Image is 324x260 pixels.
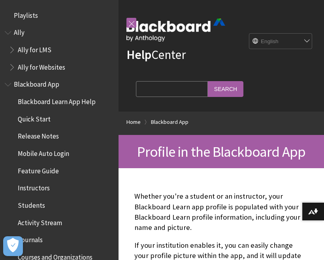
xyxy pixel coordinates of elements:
[249,34,313,49] select: Site Language Selector
[18,95,96,106] span: Blackboard Learn App Help
[18,164,59,175] span: Feature Guide
[18,216,62,227] span: Activity Stream
[18,182,50,192] span: Instructors
[126,19,225,42] img: Blackboard by Anthology
[126,47,186,63] a: HelpCenter
[14,9,38,19] span: Playlists
[14,78,59,89] span: Blackboard App
[14,26,24,37] span: Ally
[18,112,51,123] span: Quick Start
[18,43,51,54] span: Ally for LMS
[151,117,188,127] a: Blackboard App
[18,233,43,244] span: Journals
[18,61,65,71] span: Ally for Websites
[18,199,45,209] span: Students
[3,236,23,256] button: Open Preferences
[134,191,308,233] p: Whether you're a student or an instructor, your Blackboard Learn app profile is populated with yo...
[5,26,114,74] nav: Book outline for Anthology Ally Help
[126,47,151,63] strong: Help
[208,81,243,97] input: Search
[18,147,69,158] span: Mobile Auto Login
[18,130,59,140] span: Release Notes
[126,117,141,127] a: Home
[5,9,114,22] nav: Book outline for Playlists
[137,142,306,161] span: Profile in the Blackboard App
